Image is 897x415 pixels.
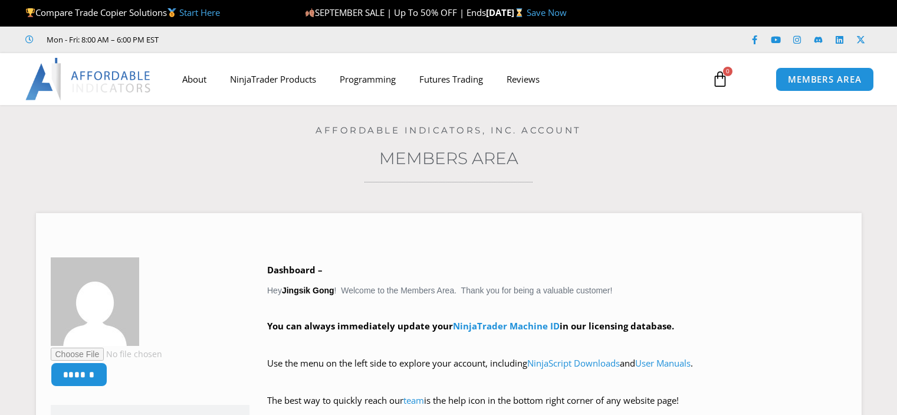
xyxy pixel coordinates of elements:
[51,257,139,346] img: 3e961ded3c57598c38b75bad42f30339efeb9c3e633a926747af0a11817a7dee
[175,34,352,45] iframe: Customer reviews powered by Trustpilot
[527,357,620,369] a: NinjaScript Downloads
[486,6,527,18] strong: [DATE]
[167,8,176,17] img: 🥇
[267,320,674,332] strong: You can always immediately update your in our licensing database.
[44,32,159,47] span: Mon - Fri: 8:00 AM – 6:00 PM EST
[788,75,862,84] span: MEMBERS AREA
[26,8,35,17] img: 🏆
[723,67,732,76] span: 0
[776,67,874,92] a: MEMBERS AREA
[379,148,518,168] a: Members Area
[25,58,152,100] img: LogoAI | Affordable Indicators – NinjaTrader
[316,125,581,136] a: Affordable Indicators, Inc. Account
[635,357,691,369] a: User Manuals
[527,6,567,18] a: Save Now
[305,6,486,18] span: SEPTEMBER SALE | Up To 50% OFF | Ends
[495,66,551,93] a: Reviews
[218,66,328,93] a: NinjaTrader Products
[25,6,220,18] span: Compare Trade Copier Solutions
[170,66,700,93] nav: Menu
[694,62,746,96] a: 0
[453,320,560,332] a: NinjaTrader Machine ID
[179,6,220,18] a: Start Here
[170,66,218,93] a: About
[403,394,424,406] a: team
[515,8,524,17] img: ⌛
[267,355,847,388] p: Use the menu on the left side to explore your account, including and .
[282,286,334,295] strong: Jingsik Gong
[328,66,408,93] a: Programming
[305,8,314,17] img: 🍂
[267,264,323,276] b: Dashboard –
[408,66,495,93] a: Futures Trading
